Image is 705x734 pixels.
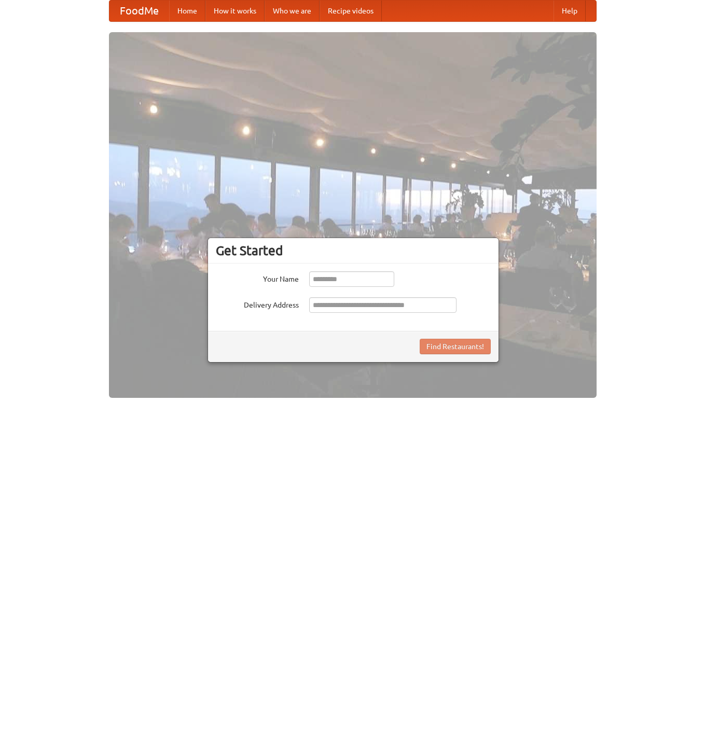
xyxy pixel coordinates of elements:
[554,1,586,21] a: Help
[265,1,320,21] a: Who we are
[216,297,299,310] label: Delivery Address
[205,1,265,21] a: How it works
[169,1,205,21] a: Home
[216,243,491,258] h3: Get Started
[216,271,299,284] label: Your Name
[109,1,169,21] a: FoodMe
[420,339,491,354] button: Find Restaurants!
[320,1,382,21] a: Recipe videos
